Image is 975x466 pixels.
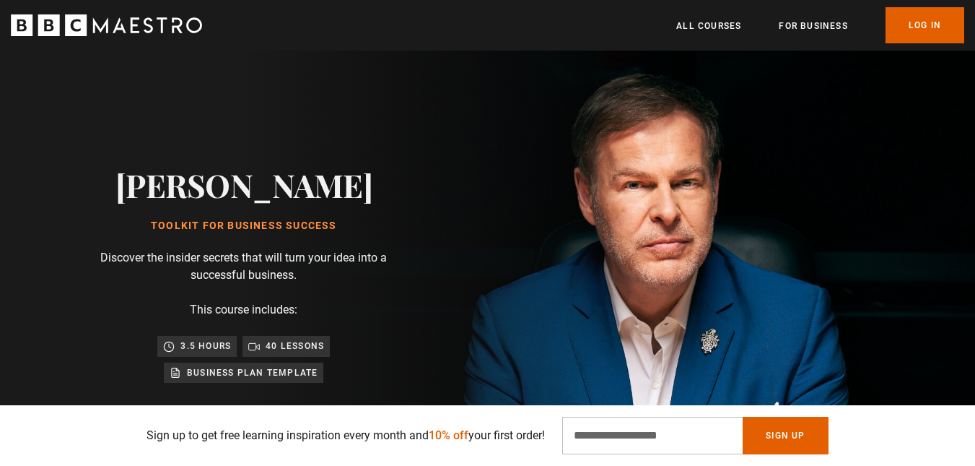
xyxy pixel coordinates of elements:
span: 10% off [429,428,468,442]
h1: Toolkit for Business Success [115,220,373,232]
p: This course includes: [190,301,297,319]
a: Log In [886,7,964,43]
button: Sign Up [743,417,828,454]
p: Business plan template [187,366,318,380]
p: Sign up to get free learning inspiration every month and your first order! [147,427,545,444]
a: All Courses [676,19,741,33]
p: Discover the insider secrets that will turn your idea into a successful business. [100,249,388,284]
svg: BBC Maestro [11,14,202,36]
a: For business [779,19,847,33]
nav: Primary [676,7,964,43]
p: 40 lessons [266,339,324,353]
h2: [PERSON_NAME] [115,166,373,203]
p: 3.5 hours [180,339,231,353]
